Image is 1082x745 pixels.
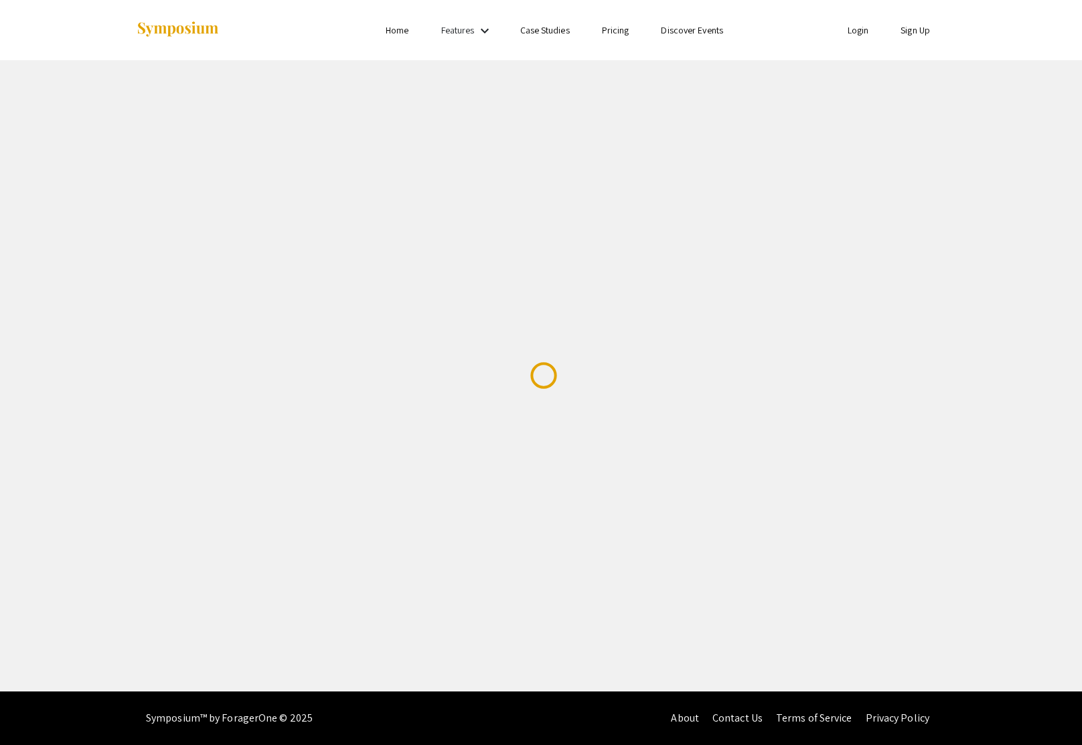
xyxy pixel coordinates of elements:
[520,24,570,36] a: Case Studies
[661,24,723,36] a: Discover Events
[901,24,930,36] a: Sign Up
[848,24,869,36] a: Login
[146,691,313,745] div: Symposium™ by ForagerOne © 2025
[776,711,852,725] a: Terms of Service
[136,21,220,39] img: Symposium by ForagerOne
[866,711,929,725] a: Privacy Policy
[602,24,629,36] a: Pricing
[712,711,763,725] a: Contact Us
[386,24,408,36] a: Home
[477,23,493,39] mat-icon: Expand Features list
[671,711,699,725] a: About
[441,24,475,36] a: Features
